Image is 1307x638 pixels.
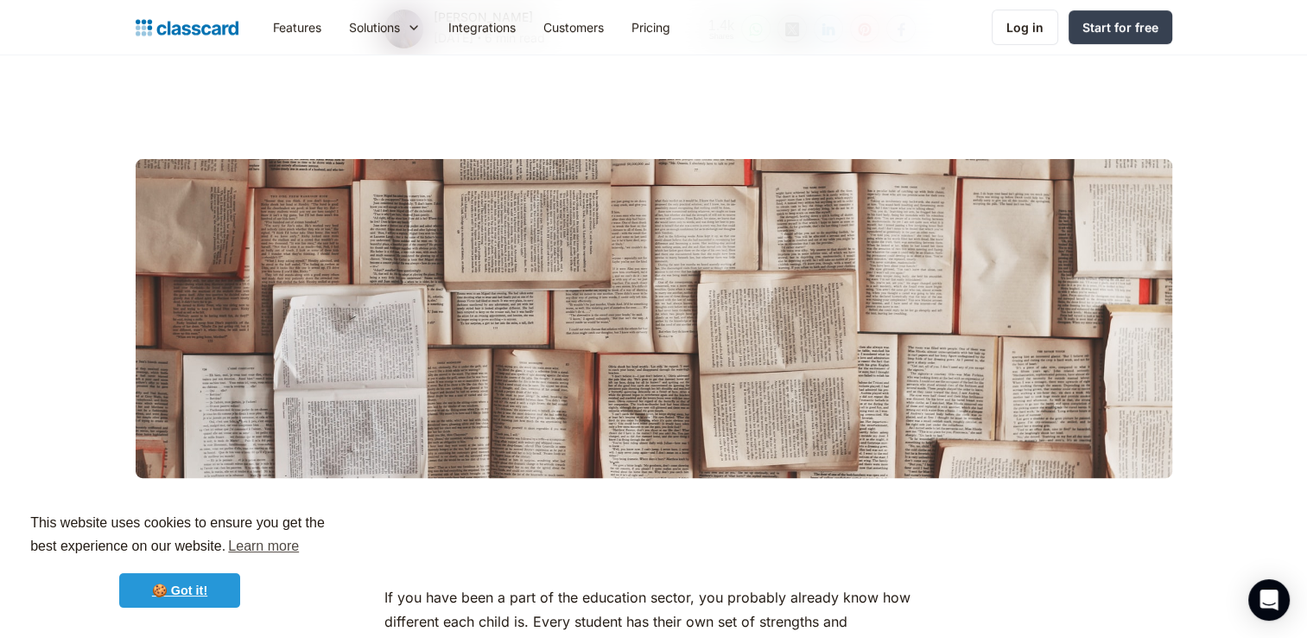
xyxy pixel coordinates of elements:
a: Features [259,8,335,47]
div: Solutions [335,8,435,47]
a: home [136,16,238,40]
a: dismiss cookie message [119,573,240,608]
div: Start for free [1082,18,1158,36]
div: Open Intercom Messenger [1248,579,1290,621]
div: Solutions [349,18,400,36]
a: learn more about cookies [225,533,301,559]
a: Pricing [618,8,684,47]
span: This website uses cookies to ensure you get the best experience on our website. [30,513,329,559]
a: Log in [992,10,1058,45]
a: Start for free [1069,10,1172,44]
a: Integrations [435,8,530,47]
a: Customers [530,8,618,47]
div: cookieconsent [14,496,346,624]
div: Log in [1006,18,1044,36]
